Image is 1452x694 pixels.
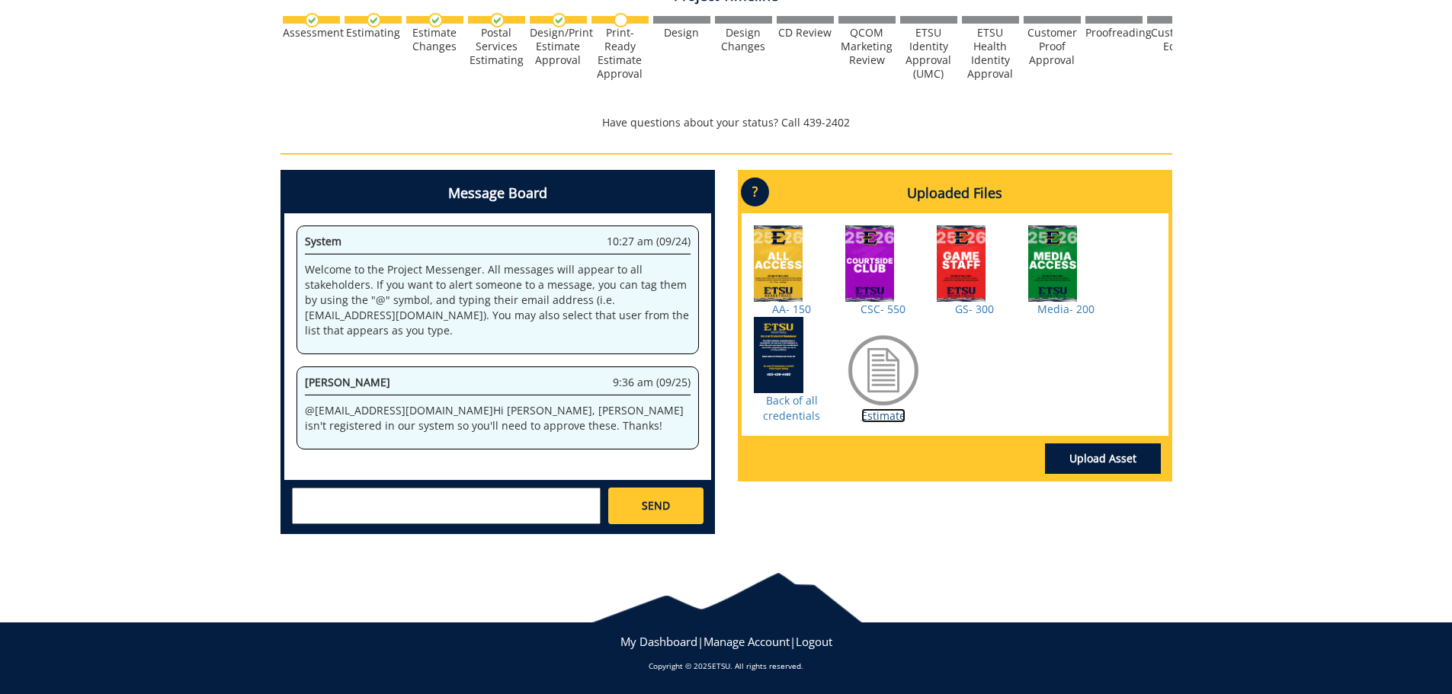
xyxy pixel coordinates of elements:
a: Back of all credentials [763,393,820,423]
a: AA- 150 [772,302,811,316]
div: Customer Proof Approval [1024,26,1081,67]
a: Logout [796,634,832,649]
a: My Dashboard [620,634,697,649]
img: no [614,13,628,27]
div: Customer Edits [1147,26,1204,53]
div: Print-Ready Estimate Approval [591,26,649,81]
div: ETSU Health Identity Approval [962,26,1019,81]
a: Media- 200 [1037,302,1095,316]
div: Assessment [283,26,340,40]
a: CSC- 550 [861,302,905,316]
div: Design [653,26,710,40]
textarea: messageToSend [292,488,601,524]
div: Estimate Changes [406,26,463,53]
div: Postal Services Estimating [468,26,525,67]
span: 9:36 am (09/25) [613,375,691,390]
img: checkmark [305,13,319,27]
p: Welcome to the Project Messenger. All messages will appear to all stakeholders. If you want to al... [305,262,691,338]
p: @ [EMAIL_ADDRESS][DOMAIN_NAME] Hi [PERSON_NAME], [PERSON_NAME] isn't registered in our system so ... [305,403,691,433]
div: QCOM Marketing Review [838,26,896,67]
div: Proofreading [1085,26,1143,40]
a: Estimate [861,408,905,423]
p: Have questions about your status? Call 439-2402 [280,115,1172,130]
a: SEND [608,488,703,524]
span: System [305,234,341,248]
span: 10:27 am (09/24) [607,234,691,249]
a: ETSU [712,660,730,671]
img: checkmark [490,13,505,27]
a: Manage Account [704,634,790,649]
div: ETSU Identity Approval (UMC) [900,26,957,81]
span: SEND [642,498,670,513]
p: ? [741,177,769,206]
h4: Message Board [284,174,711,213]
span: [PERSON_NAME] [305,375,390,389]
div: Design Changes [715,26,772,53]
img: checkmark [552,13,566,27]
img: checkmark [428,13,443,27]
div: Estimating [345,26,402,40]
a: GS- 300 [955,302,994,316]
h4: Uploaded Files [742,174,1168,213]
img: checkmark [367,13,381,27]
a: Upload Asset [1045,443,1161,474]
div: CD Review [777,26,834,40]
div: Design/Print Estimate Approval [530,26,587,67]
